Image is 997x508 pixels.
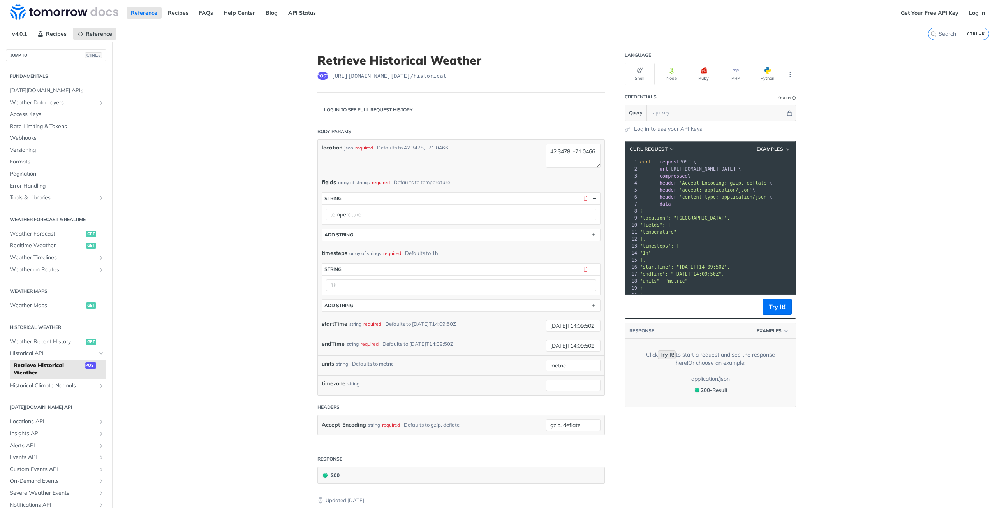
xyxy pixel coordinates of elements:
[98,466,104,473] button: Show subpages for Custom Events API
[6,49,106,61] button: JUMP TOCTRL-/
[324,302,353,308] div: ADD string
[98,255,104,261] button: Show subpages for Weather Timelines
[349,321,361,328] div: string
[10,489,96,497] span: Severe Weather Events
[649,105,786,121] input: apikey
[6,440,106,452] a: Alerts APIShow subpages for Alerts API
[322,144,342,152] label: location
[640,264,730,270] span: "startTime": "[DATE]T14:09:50Z",
[691,385,730,395] button: 200200-Result
[355,144,373,151] div: required
[322,471,601,480] button: 200 200
[625,52,651,59] div: Language
[6,109,106,120] a: Access Keys
[640,278,688,284] span: "units": "metric"
[6,121,106,132] a: Rate Limiting & Tokens
[98,454,104,461] button: Show subpages for Events API
[625,172,638,179] div: 3
[752,63,782,85] button: Python
[930,31,937,37] svg: Search
[6,452,106,463] a: Events APIShow subpages for Events API
[86,302,96,309] span: get
[640,215,730,221] span: "location": "[GEOGRAPHIC_DATA]",
[352,360,393,368] div: Defaults to metric
[10,350,96,357] span: Historical API
[10,146,104,154] span: Versioning
[625,158,638,165] div: 1
[284,7,320,19] a: API Status
[322,419,366,431] label: Accept-Encoding
[640,250,651,256] span: "1h"
[6,156,106,168] a: Formats
[10,182,104,190] span: Error Handling
[582,266,589,273] button: Delete
[6,180,106,192] a: Error Handling
[98,431,104,437] button: Show subpages for Insights API
[640,180,772,186] span: \
[965,7,989,19] a: Log In
[10,430,96,438] span: Insights API
[10,134,104,142] span: Webhooks
[6,264,106,276] a: Weather on RoutesShow subpages for Weather on Routes
[6,192,106,204] a: Tools & LibrariesShow subpages for Tools & Libraries
[634,125,702,133] a: Log in to use your API keys
[654,166,668,172] span: --url
[10,418,96,425] span: Locations API
[629,301,640,313] button: Copy to clipboard
[14,362,83,377] span: Retrieve Historical Weather
[629,109,643,116] span: Query
[98,350,104,357] button: Hide subpages for Historical API
[625,264,638,271] div: 16
[322,380,345,388] label: timezone
[625,193,638,200] div: 6
[630,146,668,153] span: cURL Request
[6,380,106,392] a: Historical Climate NormalsShow subpages for Historical Climate Normals
[640,159,651,165] span: curl
[322,300,600,311] button: ADD string
[897,7,963,19] a: Get Your Free API Key
[10,266,96,274] span: Weather on Routes
[98,418,104,425] button: Show subpages for Locations API
[640,159,696,165] span: POST \
[657,63,687,85] button: Node
[73,28,116,40] a: Reference
[382,419,400,431] div: required
[625,278,638,285] div: 18
[625,93,657,100] div: Credentials
[6,168,106,180] a: Pagination
[85,52,102,58] span: CTRL-/
[6,288,106,295] h2: Weather Maps
[10,4,118,20] img: Tomorrow.io Weather API Docs
[757,146,784,153] span: Examples
[6,252,106,264] a: Weather TimelinesShow subpages for Weather Timelines
[261,7,282,19] a: Blog
[6,475,106,487] a: On-Demand EventsShow subpages for On-Demand Events
[629,327,655,335] button: RESPONSE
[8,28,31,40] span: v4.0.1
[640,271,724,277] span: "endTime": "[DATE]T14:09:50Z",
[98,478,104,484] button: Show subpages for On-Demand Events
[322,320,347,328] label: startTime
[625,186,638,193] div: 5
[625,271,638,278] div: 17
[383,250,401,257] div: required
[10,242,84,250] span: Realtime Weather
[654,159,679,165] span: --request
[322,178,336,186] span: fields
[640,166,741,172] span: [URL][DOMAIN_NAME][DATE] \
[10,477,96,485] span: On-Demand Events
[10,454,96,461] span: Events API
[625,179,638,186] div: 4
[640,292,643,298] span: '
[86,30,112,37] span: Reference
[640,243,679,249] span: "timesteps": [
[654,180,676,186] span: --header
[322,471,340,480] div: 200
[10,99,96,107] span: Weather Data Layers
[625,243,638,250] div: 13
[385,320,456,328] div: Defaults to [DATE]T14:09:50Z
[195,7,217,19] a: FAQs
[86,231,96,237] span: get
[322,249,347,257] span: timesteps
[372,179,390,186] div: required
